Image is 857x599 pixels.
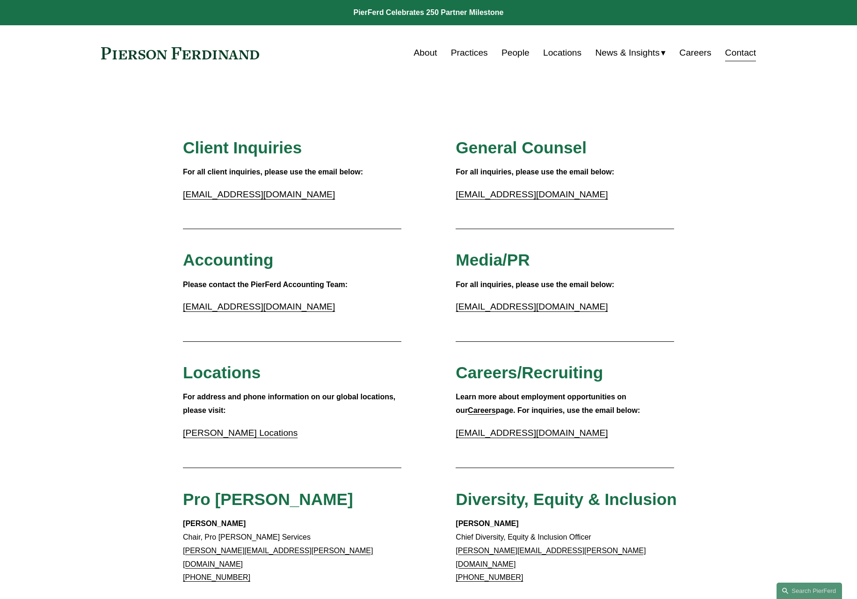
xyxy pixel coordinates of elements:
span: Pro [PERSON_NAME] [183,490,353,508]
strong: For address and phone information on our global locations, please visit: [183,393,398,414]
a: Contact [725,44,756,62]
span: Diversity, Equity & Inclusion [456,490,677,508]
a: Practices [451,44,488,62]
strong: page. For inquiries, use the email below: [496,406,640,414]
a: [EMAIL_ADDRESS][DOMAIN_NAME] [456,428,608,438]
a: [EMAIL_ADDRESS][DOMAIN_NAME] [456,302,608,311]
span: Client Inquiries [183,138,302,157]
span: News & Insights [595,45,660,61]
a: Careers [468,406,496,414]
a: [PHONE_NUMBER] [183,573,250,581]
a: Search this site [777,583,842,599]
a: About [414,44,437,62]
a: People [501,44,530,62]
a: [EMAIL_ADDRESS][DOMAIN_NAME] [183,302,335,311]
a: Locations [543,44,581,62]
a: [PERSON_NAME][EMAIL_ADDRESS][PERSON_NAME][DOMAIN_NAME] [456,547,646,568]
span: Careers/Recruiting [456,363,603,382]
p: Chair, Pro [PERSON_NAME] Services [183,517,401,585]
span: Media/PR [456,251,530,269]
strong: For all client inquiries, please use the email below: [183,168,363,176]
span: Locations [183,363,261,382]
strong: Please contact the PierFerd Accounting Team: [183,281,348,289]
strong: [PERSON_NAME] [183,520,246,527]
a: [PHONE_NUMBER] [456,573,523,581]
span: General Counsel [456,138,587,157]
strong: [PERSON_NAME] [456,520,518,527]
strong: For all inquiries, please use the email below: [456,168,614,176]
a: [PERSON_NAME] Locations [183,428,298,438]
a: [EMAIL_ADDRESS][DOMAIN_NAME] [456,189,608,199]
strong: For all inquiries, please use the email below: [456,281,614,289]
a: folder dropdown [595,44,666,62]
a: Careers [679,44,711,62]
span: Accounting [183,251,274,269]
strong: Learn more about employment opportunities on our [456,393,628,414]
a: [EMAIL_ADDRESS][DOMAIN_NAME] [183,189,335,199]
p: Chief Diversity, Equity & Inclusion Officer [456,517,674,585]
a: [PERSON_NAME][EMAIL_ADDRESS][PERSON_NAME][DOMAIN_NAME] [183,547,373,568]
